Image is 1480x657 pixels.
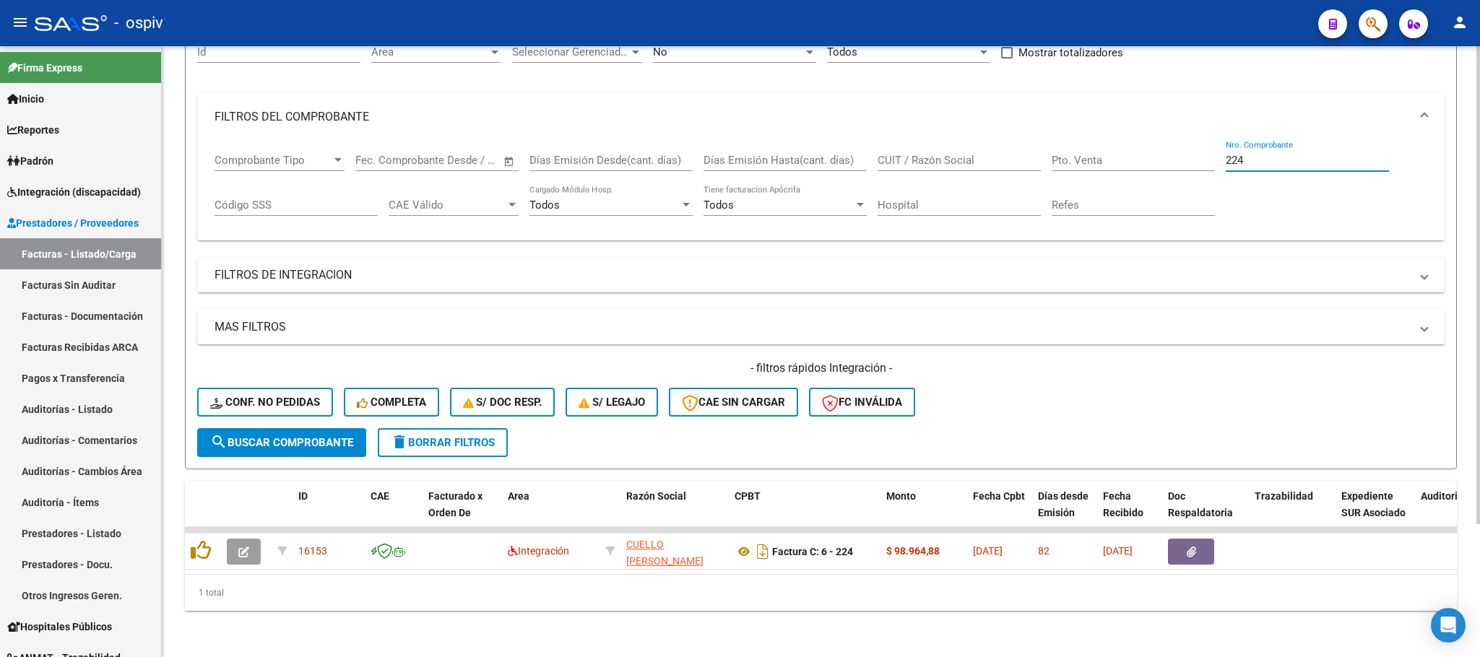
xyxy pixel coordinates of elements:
[365,481,423,544] datatable-header-cell: CAE
[508,490,529,502] span: Area
[12,14,29,31] mat-icon: menu
[215,154,332,167] span: Comprobante Tipo
[1451,14,1468,31] mat-icon: person
[880,481,967,544] datatable-header-cell: Monto
[391,436,495,449] span: Borrar Filtros
[1168,490,1233,518] span: Doc Respaldatoria
[1097,481,1162,544] datatable-header-cell: Fecha Recibido
[886,545,940,557] strong: $ 98.964,88
[7,215,139,231] span: Prestadores / Proveedores
[1336,481,1415,544] datatable-header-cell: Expediente SUR Asociado
[620,481,729,544] datatable-header-cell: Razón Social
[502,481,600,544] datatable-header-cell: Area
[973,545,1003,557] span: [DATE]
[427,154,497,167] input: Fecha fin
[197,428,366,457] button: Buscar Comprobante
[1103,545,1133,557] span: [DATE]
[973,490,1025,502] span: Fecha Cpbt
[210,433,228,451] mat-icon: search
[753,540,772,563] i: Descargar documento
[389,199,506,212] span: CAE Válido
[1103,490,1143,518] span: Fecha Recibido
[512,45,629,58] span: Seleccionar Gerenciador
[7,122,59,138] span: Reportes
[371,45,488,58] span: Area
[1341,490,1406,518] span: Expediente SUR Asociado
[463,396,542,409] span: S/ Doc Resp.
[626,539,704,567] span: CUELLO [PERSON_NAME]
[7,60,82,76] span: Firma Express
[735,490,761,502] span: CPBT
[344,388,439,417] button: Completa
[215,319,1410,335] mat-panel-title: MAS FILTROS
[197,310,1445,344] mat-expansion-panel-header: MAS FILTROS
[704,199,734,212] span: Todos
[7,184,141,200] span: Integración (discapacidad)
[1018,44,1123,61] span: Mostrar totalizadores
[1032,481,1097,544] datatable-header-cell: Días desde Emisión
[355,154,414,167] input: Fecha inicio
[669,388,798,417] button: CAE SIN CARGAR
[827,45,857,58] span: Todos
[626,536,723,567] div: 27389188374
[7,153,53,169] span: Padrón
[1431,608,1466,643] div: Open Intercom Messenger
[501,153,518,170] button: Open calendar
[210,436,353,449] span: Buscar Comprobante
[822,396,902,409] span: FC Inválida
[1162,481,1249,544] datatable-header-cell: Doc Respaldatoria
[215,267,1410,283] mat-panel-title: FILTROS DE INTEGRACION
[298,545,327,557] span: 16153
[371,490,389,502] span: CAE
[423,481,502,544] datatable-header-cell: Facturado x Orden De
[529,199,560,212] span: Todos
[197,94,1445,140] mat-expansion-panel-header: FILTROS DEL COMPROBANTE
[215,109,1410,125] mat-panel-title: FILTROS DEL COMPROBANTE
[298,490,308,502] span: ID
[653,45,667,58] span: No
[1421,490,1463,502] span: Auditoria
[1038,490,1089,518] span: Días desde Emisión
[626,490,686,502] span: Razón Social
[210,396,320,409] span: Conf. no pedidas
[197,258,1445,292] mat-expansion-panel-header: FILTROS DE INTEGRACION
[772,546,853,557] strong: Factura C: 6 - 224
[579,396,645,409] span: S/ legajo
[967,481,1032,544] datatable-header-cell: Fecha Cpbt
[197,360,1445,376] h4: - filtros rápidos Integración -
[185,575,1457,611] div: 1 total
[378,428,508,457] button: Borrar Filtros
[197,140,1445,241] div: FILTROS DEL COMPROBANTE
[1249,481,1336,544] datatable-header-cell: Trazabilidad
[7,91,44,107] span: Inicio
[293,481,365,544] datatable-header-cell: ID
[508,545,569,557] span: Integración
[809,388,915,417] button: FC Inválida
[566,388,658,417] button: S/ legajo
[197,388,333,417] button: Conf. no pedidas
[1255,490,1313,502] span: Trazabilidad
[114,7,163,39] span: - ospiv
[886,490,916,502] span: Monto
[357,396,426,409] span: Completa
[428,490,482,518] span: Facturado x Orden De
[729,481,880,544] datatable-header-cell: CPBT
[450,388,555,417] button: S/ Doc Resp.
[391,433,408,451] mat-icon: delete
[7,619,112,635] span: Hospitales Públicos
[1038,545,1050,557] span: 82
[682,396,785,409] span: CAE SIN CARGAR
